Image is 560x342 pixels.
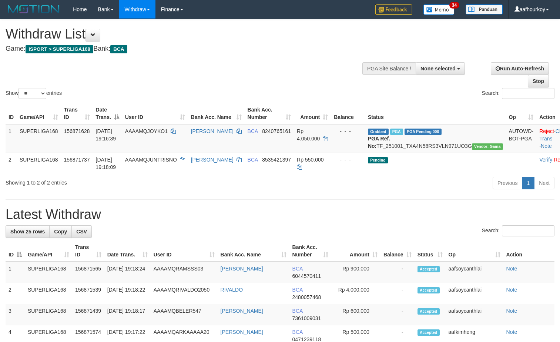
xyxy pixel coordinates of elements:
th: Bank Acc. Name: activate to sort column ascending [188,103,245,124]
span: 34 [449,2,459,9]
a: Stop [528,75,549,87]
td: SUPERLIGA168 [17,124,61,153]
img: MOTION_logo.png [6,4,62,15]
span: BCA [248,128,258,134]
span: Marked by aafsoycanthlai [390,129,403,135]
h1: Latest Withdraw [6,207,554,222]
span: Copy 8240765161 to clipboard [262,128,291,134]
td: [DATE] 19:18:17 [104,304,151,325]
span: Grabbed [368,129,389,135]
th: User ID: activate to sort column ascending [151,240,218,262]
span: CSV [76,229,87,235]
div: PGA Site Balance / [362,62,416,75]
span: Copy 2480057468 to clipboard [292,294,321,300]
a: Copy [49,225,72,238]
a: Note [506,266,517,272]
td: 1 [6,262,25,283]
a: Note [541,143,552,149]
td: 1 [6,124,17,153]
span: PGA Pending [405,129,442,135]
th: Bank Acc. Name: activate to sort column ascending [218,240,289,262]
b: PGA Ref. No: [368,136,390,149]
span: Rp 4.050.000 [297,128,320,142]
span: [DATE] 19:18:09 [96,157,116,170]
td: [DATE] 19:18:24 [104,262,151,283]
a: Run Auto-Refresh [491,62,549,75]
th: Amount: activate to sort column ascending [331,240,380,262]
a: Next [534,177,554,189]
span: Copy 7361009031 to clipboard [292,315,321,321]
span: Copy 6044570411 to clipboard [292,273,321,279]
td: - [380,304,415,325]
a: Reject [539,128,554,134]
div: - - - [334,156,362,163]
input: Search: [502,225,554,236]
td: AUTOWD-BOT-PGA [506,124,537,153]
th: Bank Acc. Number: activate to sort column ascending [245,103,294,124]
span: Accepted [418,329,440,336]
button: None selected [416,62,465,75]
label: Search: [482,225,554,236]
th: Trans ID: activate to sort column ascending [72,240,104,262]
td: 3 [6,304,25,325]
td: 156871439 [72,304,104,325]
th: Trans ID: activate to sort column ascending [61,103,93,124]
th: Op: activate to sort column ascending [446,240,503,262]
td: SUPERLIGA168 [17,153,61,174]
span: Show 25 rows [10,229,45,235]
h1: Withdraw List [6,27,366,41]
th: Status: activate to sort column ascending [415,240,446,262]
img: Button%20Memo.svg [423,4,455,15]
span: Vendor URL: https://trx31.1velocity.biz [472,143,503,150]
input: Search: [502,88,554,99]
span: Rp 550.000 [297,157,323,163]
td: SUPERLIGA168 [25,304,72,325]
td: - [380,283,415,304]
th: ID [6,103,17,124]
th: Bank Acc. Number: activate to sort column ascending [289,240,332,262]
th: Date Trans.: activate to sort column descending [93,103,122,124]
td: 2 [6,153,17,174]
td: - [380,262,415,283]
th: Action [503,240,554,262]
td: aafsoycanthlai [446,262,503,283]
td: AAAAMQRAMSSS03 [151,262,218,283]
a: RIVALDO [221,287,243,293]
label: Show entries [6,88,62,99]
td: 156871539 [72,283,104,304]
a: Note [506,287,517,293]
span: BCA [110,45,127,53]
th: Game/API: activate to sort column ascending [17,103,61,124]
th: Balance [331,103,365,124]
span: BCA [248,157,258,163]
a: [PERSON_NAME] [191,157,234,163]
a: [PERSON_NAME] [191,128,234,134]
span: AAAAMQJUNTRISNO [125,157,177,163]
span: Copy [54,229,67,235]
a: Note [506,308,517,314]
h4: Game: Bank: [6,45,366,53]
td: 2 [6,283,25,304]
label: Search: [482,88,554,99]
span: 156871628 [64,128,90,134]
a: Verify [539,157,552,163]
td: aafsoycanthlai [446,283,503,304]
a: Show 25 rows [6,225,50,238]
td: SUPERLIGA168 [25,283,72,304]
span: BCA [292,329,303,335]
span: Copy 8535421397 to clipboard [262,157,291,163]
a: Previous [493,177,522,189]
th: Date Trans.: activate to sort column ascending [104,240,151,262]
td: TF_251001_TXA4N58RS3VLN971UO3G [365,124,506,153]
span: [DATE] 19:16:39 [96,128,116,142]
th: Amount: activate to sort column ascending [294,103,331,124]
td: Rp 600,000 [331,304,380,325]
img: Feedback.jpg [375,4,412,15]
a: [PERSON_NAME] [221,266,263,272]
a: [PERSON_NAME] [221,329,263,335]
a: CSV [71,225,92,238]
span: BCA [292,266,303,272]
td: 156871565 [72,262,104,283]
div: Showing 1 to 2 of 2 entries [6,176,228,186]
span: Accepted [418,308,440,315]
